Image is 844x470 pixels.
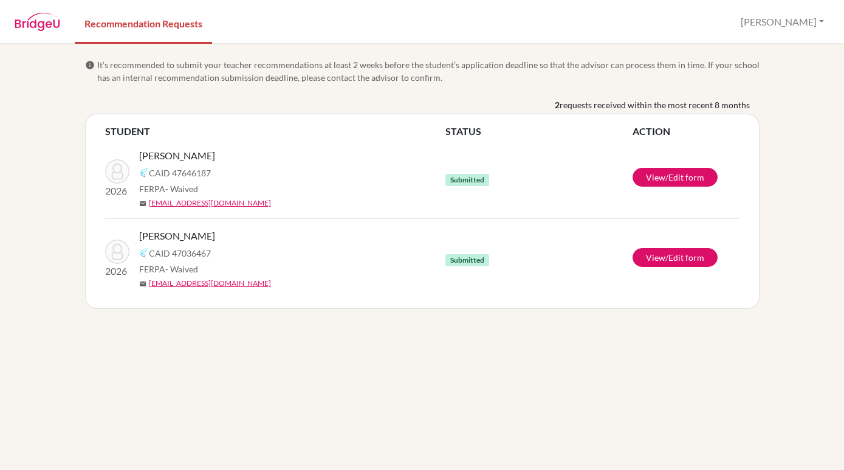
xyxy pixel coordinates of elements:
img: Bokstrom, Astrid [105,159,129,184]
th: STATUS [445,124,633,139]
p: 2026 [105,264,129,278]
img: Common App logo [139,168,149,178]
a: Recommendation Requests [75,2,212,44]
span: mail [139,200,146,207]
span: - Waived [165,184,198,194]
p: 2026 [105,184,129,198]
img: Webel, Abigail [105,240,129,264]
a: View/Edit form [633,248,718,267]
span: FERPA [139,263,198,275]
a: [EMAIL_ADDRESS][DOMAIN_NAME] [149,278,271,289]
span: Submitted [445,174,489,186]
span: [PERSON_NAME] [139,229,215,243]
img: Common App logo [139,248,149,258]
span: mail [139,280,146,288]
a: View/Edit form [633,168,718,187]
img: BridgeU logo [15,13,60,31]
span: requests received within the most recent 8 months [560,98,750,111]
span: Submitted [445,254,489,266]
a: [EMAIL_ADDRESS][DOMAIN_NAME] [149,198,271,209]
b: 2 [555,98,560,111]
span: FERPA [139,182,198,195]
span: info [85,60,95,70]
span: It’s recommended to submit your teacher recommendations at least 2 weeks before the student’s app... [97,58,760,84]
th: ACTION [633,124,739,139]
button: [PERSON_NAME] [735,10,829,33]
span: CAID 47036467 [149,247,211,260]
span: [PERSON_NAME] [139,148,215,163]
th: STUDENT [105,124,445,139]
span: CAID 47646187 [149,167,211,179]
span: - Waived [165,264,198,274]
